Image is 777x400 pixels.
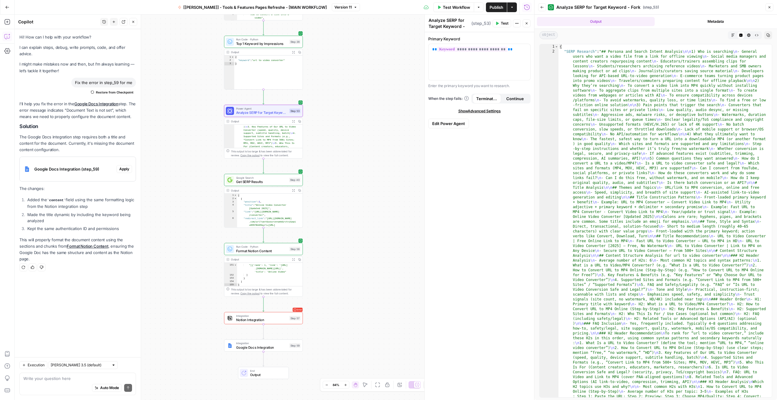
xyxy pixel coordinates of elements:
[224,56,234,59] div: 1
[224,36,303,90] div: Run Code · PythonTop 1 Keyword by ImpressionsStep 28Output{ "keyword":"url to video converter"}
[240,154,260,157] span: Copy the output
[289,343,300,348] div: Step 59
[236,317,287,323] span: Notion Integration
[231,257,289,261] div: Output
[224,174,303,228] div: Google SearchGet SERP ResultsStep 40Output[ { "position":1, "title":"Online Video Converter [Upda...
[556,4,640,10] span: Analyze SERP for Target Keyword - Fork
[224,243,303,297] div: Run Code · PythonFormat Notion ContentStep 58Output :", "[{'rank': 1, 'link': '[URL] .[DOMAIN_NAM...
[224,194,237,197] div: 1
[537,17,655,26] button: Output
[458,108,501,114] span: Show Advanced Settings
[74,101,118,106] a: Google Docs Integration
[250,369,285,373] span: End
[67,244,108,249] a: Format Notion Content
[227,316,232,321] img: Notion_app_logo.png
[119,166,129,172] span: Apply
[490,4,503,10] span: Publish
[289,39,300,44] div: Step 28
[476,96,497,102] span: Terminate Workflow
[174,2,331,12] button: [[PERSON_NAME]] - Tools & Features Pages Refreshe - [MAIN WORKFLOW]
[224,283,237,287] div: 155
[555,44,558,49] span: Toggle code folding, rows 1 through 9115
[224,367,303,379] div: EndOutput
[34,166,114,172] span: Google Docs Integration (step_59)
[289,316,300,320] div: Step 57
[236,245,287,249] span: Run Code · Python
[26,197,136,209] li: Added the field using the same formatting logic from the Notion integration step
[100,385,119,391] span: Auto Mode
[263,297,264,312] g: Edge from step_58 to step_57
[22,164,32,174] img: Instagram%20post%20-%201%201.png
[224,280,237,283] div: 154
[263,228,264,242] g: Edge from step_40 to step_58
[224,204,237,210] div: 4
[18,19,98,25] div: Copilot
[236,41,287,46] span: Top 1 Keyword by Impressions
[224,277,237,280] div: 153
[51,362,109,368] input: Claude Sonnet 3.5 (default)
[236,341,287,345] span: Integration
[224,210,237,217] div: 5
[433,2,474,12] button: Test Workflow
[493,19,511,27] button: Test
[332,3,360,11] button: Version 11
[88,89,136,96] button: Restore from Checkpoint
[263,90,264,104] g: Edge from step_28 to step_53
[19,61,136,74] p: I might make mistakes now and then, but I’m always learning — let’s tackle it together!
[236,179,287,184] span: Get SERP Results
[19,101,136,120] p: I'll help you fix the error in the step. The error message indicates "Document Text is not set", ...
[224,59,234,62] div: 2
[28,362,45,368] span: Execution
[486,2,507,12] button: Publish
[231,287,300,296] div: This output is too large & has been abbreviated for review. to view the full content.
[224,197,237,200] div: 2
[236,314,287,318] span: Integration
[236,176,287,180] span: Google Search
[297,307,302,313] span: Error
[224,263,237,273] div: 151
[263,324,264,339] g: Edge from step_57 to step_59
[432,120,465,127] span: Edit Power Agent
[501,21,508,26] span: Test
[289,178,300,182] div: Step 40
[250,372,285,377] span: Output
[234,197,237,200] span: Toggle code folding, rows 2 through 14
[289,109,300,113] div: Step 53
[117,165,132,173] button: Apply
[26,225,136,232] li: Kept the same authentication ID and permissions
[224,19,237,23] div: 10
[236,248,287,253] span: Format Notion Content
[236,110,287,115] span: Analyze SERP for Target Keyword - Top 10 SERPs
[224,105,303,158] div: Power AgentAnalyze SERP for Target Keyword - Top 10 SERPsStep 53Output )\n3. Key Features of Our ...
[47,198,66,202] code: content
[240,292,260,295] span: Copy the output
[26,212,136,224] li: Made the title dynamic by including the keyword being analyzed
[333,382,339,387] span: 84%
[236,107,287,110] span: Power Agent
[231,50,289,54] div: Output
[234,263,237,267] span: Toggle code folding, row 151
[540,44,558,49] div: 1
[19,34,136,40] p: Hi! How can I help with your workflow?
[236,37,287,41] span: Run Code · Python
[224,200,237,204] div: 3
[224,13,237,19] div: 9
[71,78,136,87] div: Fix the error in step_59 for me
[224,339,303,351] div: IntegrationGoogle Docs IntegrationStep 59
[231,56,234,59] span: Toggle code folding, rows 1 through 3
[227,343,232,348] img: Instagram%20post%20-%201%201.png
[428,96,469,101] a: When the step fails:
[183,4,327,10] span: [[PERSON_NAME]] - Tools & Features Pages Refreshe - [MAIN WORKFLOW]
[224,62,234,66] div: 3
[236,345,287,350] span: Google Docs Integration
[19,134,136,153] p: The Google Docs integration step requires both a title and content for the document. Currently, i...
[224,217,237,236] div: 6
[263,159,264,174] g: Edge from step_53 to step_40
[19,361,47,369] button: Execution
[96,90,134,95] span: Restore from Checkpoint
[643,5,659,10] span: ( step_53 )
[224,273,237,277] div: 152
[334,5,352,10] span: Version 11
[289,247,300,251] div: Step 58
